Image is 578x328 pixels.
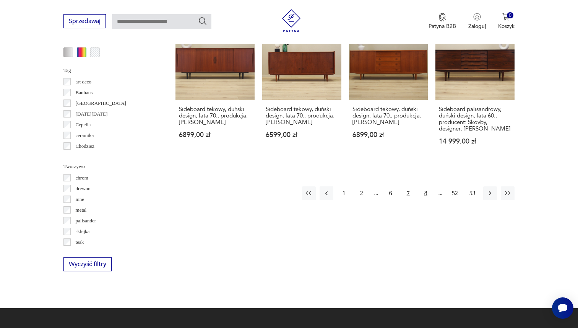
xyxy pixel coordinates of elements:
[438,13,446,21] img: Ikona medalu
[76,238,84,246] p: teak
[401,186,415,200] button: 7
[384,186,398,200] button: 6
[76,174,88,182] p: chrom
[198,16,207,26] button: Szukaj
[76,88,93,97] p: Bauhaus
[349,21,428,160] a: Sideboard tekowy, duński design, lata 70., produkcja: DaniaSideboard tekowy, duński design, lata ...
[179,106,251,126] h3: Sideboard tekowy, duński design, lata 70., produkcja: [PERSON_NAME]
[76,110,108,118] p: [DATE][DATE]
[76,217,96,225] p: palisander
[63,66,157,75] p: Tag
[502,13,510,21] img: Ikona koszyka
[179,132,251,138] p: 6899,00 zł
[76,78,92,86] p: art deco
[419,186,433,200] button: 8
[473,13,481,21] img: Ikonka użytkownika
[435,21,515,160] a: Sideboard palisandrowy, duński design, lata 60., producent: Skovby, designer: Henry Rosengren Han...
[266,132,338,138] p: 6599,00 zł
[262,21,341,160] a: Sideboard tekowy, duński design, lata 70., produkcja: DaniaSideboard tekowy, duński design, lata ...
[429,23,456,30] p: Patyna B2B
[76,195,84,204] p: inne
[63,162,157,171] p: Tworzywo
[352,106,425,126] h3: Sideboard tekowy, duński design, lata 70., produkcja: [PERSON_NAME]
[429,13,456,30] a: Ikona medaluPatyna B2B
[76,131,94,140] p: ceramika
[76,249,114,257] p: tworzywo sztuczne
[76,99,127,108] p: [GEOGRAPHIC_DATA]
[507,12,513,19] div: 0
[76,142,94,150] p: Chodzież
[352,132,425,138] p: 6899,00 zł
[76,153,94,161] p: Ćmielów
[466,186,479,200] button: 53
[429,13,456,30] button: Patyna B2B
[175,21,255,160] a: Sideboard tekowy, duński design, lata 70., produkcja: DaniaSideboard tekowy, duński design, lata ...
[439,106,511,132] h3: Sideboard palisandrowy, duński design, lata 60., producent: Skovby, designer: [PERSON_NAME]
[498,13,515,30] button: 0Koszyk
[76,206,87,214] p: metal
[337,186,351,200] button: 1
[280,9,303,32] img: Patyna - sklep z meblami i dekoracjami vintage
[552,297,573,319] iframe: Smartsupp widget button
[63,19,106,24] a: Sprzedawaj
[355,186,369,200] button: 2
[76,184,91,193] p: drewno
[468,23,486,30] p: Zaloguj
[439,138,511,145] p: 14 999,00 zł
[63,14,106,28] button: Sprzedawaj
[76,121,91,129] p: Cepelia
[468,13,486,30] button: Zaloguj
[498,23,515,30] p: Koszyk
[76,227,90,236] p: sklejka
[266,106,338,126] h3: Sideboard tekowy, duński design, lata 70., produkcja: [PERSON_NAME]
[448,186,462,200] button: 52
[63,257,112,271] button: Wyczyść filtry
